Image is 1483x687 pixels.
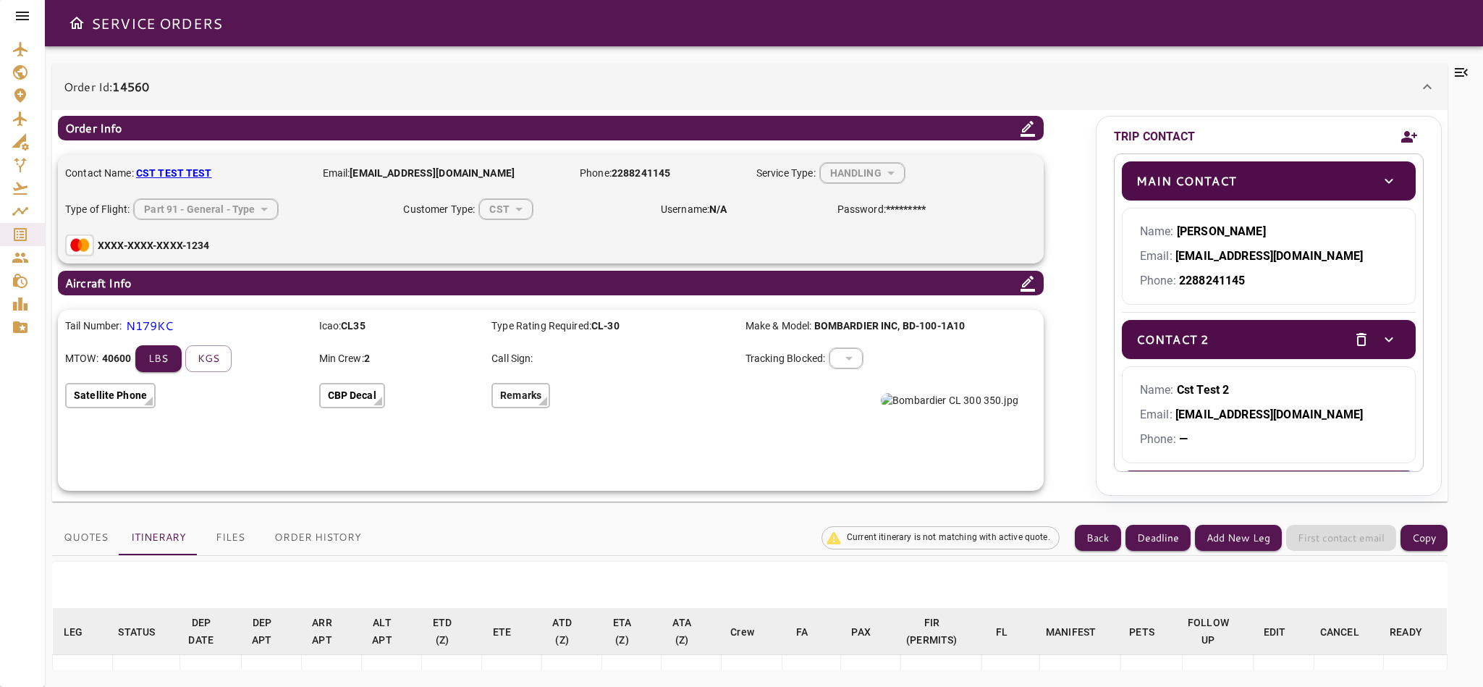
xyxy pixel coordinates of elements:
button: delete [1349,327,1374,352]
b: 2288241145 [1179,274,1246,287]
p: Contact Name: [65,166,308,181]
p: Phone: [1140,272,1398,290]
div: MANIFEST [1046,623,1096,641]
div: PAX [851,623,870,641]
p: Aircraft Info [65,274,131,292]
div: ETE [493,623,511,641]
div: CANCEL [1320,623,1359,641]
div: FL180 [988,669,1034,683]
div: basic tabs example [52,520,373,555]
div: 1 [847,669,895,683]
div: 0114 [488,669,536,683]
p: Phone: [1140,431,1398,448]
b: 40600 [102,351,132,366]
div: FIR (PERMITS) [906,614,957,649]
button: Files [198,520,263,555]
div: PETS [1129,623,1154,641]
span: ETD (Z) [428,614,476,649]
div: Crew [730,623,754,641]
p: Main Contact [1136,172,1236,190]
span: ATD (Z) [547,614,596,649]
button: Quotes [52,520,119,555]
p: Remarks [500,388,541,403]
span: LEG [64,623,101,641]
span: FA [796,623,827,641]
b: 14560 [112,78,149,95]
div: STATUS [118,623,155,641]
span: EDIT [1264,623,1305,641]
span: PETS [1129,623,1173,641]
div: Contact 2deletetoggle [1122,320,1416,359]
b: Cst Test 2 [1177,383,1230,397]
b: CL35 [341,320,366,332]
p: Email: [1140,248,1398,265]
p: CBP Decal [328,388,376,403]
div: Service Type: [756,162,918,184]
span: PAX [851,623,889,641]
div: Type of Flight: [65,198,389,220]
span: FIR (PERMITS) [906,614,976,649]
div: FL [996,623,1007,641]
div: READY [1390,623,1422,641]
button: kgs [185,345,232,372]
span: Crew [730,623,773,641]
button: Open drawer [62,9,91,38]
span: STATUS [118,623,174,641]
button: Copy [1400,525,1448,552]
span: FOLLOW UP [1188,614,1248,649]
span: ALT APT [368,614,416,649]
p: Username: [661,202,823,217]
button: Deadline [1125,525,1191,552]
p: Password: [837,202,926,217]
div: - [667,669,715,683]
button: Itinerary [119,520,198,555]
p: Order Info [65,119,122,137]
span: FL [996,623,1026,641]
div: ARR APT [307,614,337,649]
div: FA [796,623,808,641]
b: [PERSON_NAME] [1177,224,1266,238]
div: ETA (Z) [607,614,637,649]
div: DEP DATE [185,614,216,649]
b: 2 [364,353,370,364]
button: Back [1075,525,1121,552]
div: ATD (Z) [547,614,577,649]
div: HANDLING [820,153,905,192]
span: Current itinerary is not matching with active quote. [838,531,1059,544]
span: DEP DATE [185,614,235,649]
button: Add New Leg [1195,525,1282,552]
button: toggle [1377,169,1401,193]
p: Contact 2 [1136,331,1209,348]
p: TRIP CONTACT [1114,128,1196,146]
img: Mastercard [65,235,94,256]
div: Tracking Blocked: [745,347,989,369]
p: Email: [323,166,566,181]
span: CANCEL [1320,623,1378,641]
b: [EMAIL_ADDRESS][DOMAIN_NAME] [350,167,515,179]
b: 2288241145 [612,167,670,179]
h6: SERVICE ORDERS [91,12,222,35]
b: [EMAIL_ADDRESS][DOMAIN_NAME] [1175,249,1363,263]
div: MTOW: [65,345,308,372]
p: Type Rating Required: [491,319,735,334]
p: MMPR [308,668,355,686]
p: Make & Model: [745,319,908,334]
img: Bombardier CL 300 350.jpg [881,393,1018,408]
p: Min Crew: [319,351,481,366]
div: DEP APT [247,614,276,649]
p: N179KC [126,317,174,334]
span: ATA (Z) [667,614,716,649]
span: DEP APT [247,614,295,649]
b: [EMAIL_ADDRESS][DOMAIN_NAME] [1175,408,1363,421]
p: Order Id: [64,78,149,96]
div: Order Id:14560 [52,64,1448,110]
div: Oct 25, 2025 - 03:14 PM [608,669,656,683]
div: HANDLING [134,190,278,228]
b: N/A [709,203,727,215]
div: ALT APT [368,614,397,649]
p: Satellite Phone [74,388,147,403]
div: ETD (Z) [428,614,457,649]
div: 1 [727,669,776,683]
div: 1 [1127,669,1176,683]
p: Tail Number: [65,319,122,334]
